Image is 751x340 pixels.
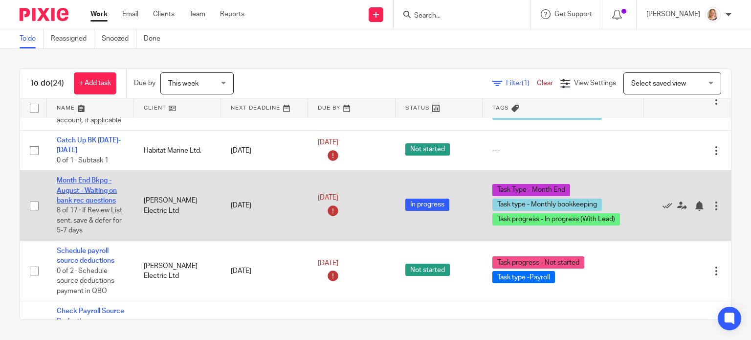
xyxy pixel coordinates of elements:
span: (24) [50,79,64,87]
a: To do [20,29,44,48]
span: Task progress - Not started [492,256,584,269]
span: Task type -Payroll [492,271,555,283]
h1: To do [30,78,64,89]
span: This week [168,80,199,87]
a: Work [90,9,108,19]
td: [PERSON_NAME] Electric Ltd [134,241,221,301]
span: In progress [405,199,449,211]
td: [PERSON_NAME] Electric Ltd [134,171,221,241]
td: [DATE] [221,171,308,241]
span: [DATE] [318,260,338,267]
a: Done [144,29,168,48]
img: Screenshot%202025-09-16%20114050.png [705,7,721,23]
a: Catch Up BK [DATE]-[DATE] [57,137,121,154]
a: Email [122,9,138,19]
a: Mark as done [663,201,677,210]
a: Reports [220,9,244,19]
a: + Add task [74,72,116,94]
a: Schedule payroll source deductions [57,248,114,264]
span: Task progress - In progress (With Lead) [492,213,620,226]
p: Due by [134,78,155,88]
span: Get Support [554,11,592,18]
div: --- [492,146,634,156]
span: [DATE] [318,139,338,146]
span: 8 of 17 · If Review List sent, save & defer for 5-7 days [57,207,122,234]
img: Pixie [20,8,68,21]
a: Clear [537,80,553,87]
input: Search [413,12,501,21]
a: Reassigned [51,29,94,48]
span: View Settings [574,80,616,87]
a: Check Payroll Source Deductions [57,308,124,324]
span: [DATE] [318,195,338,202]
td: Habitat Marine Ltd. [134,131,221,171]
a: Team [189,9,205,19]
span: Task Type - Month End [492,184,570,196]
span: Task type - Monthly bookkeeping [492,199,602,211]
span: 0 of 1 · Subtask 1 [57,157,109,164]
span: Not started [405,143,450,156]
span: (1) [522,80,530,87]
td: [DATE] [221,241,308,301]
a: Month End Bkpg - August - Waiting on bank rec questions [57,177,117,204]
a: Snoozed [102,29,136,48]
p: [PERSON_NAME] [646,9,700,19]
span: Select saved view [631,80,686,87]
span: Not started [405,264,450,276]
span: 6 of 17 · Post Sales / Reconcile Clearing account, if applicable [57,97,121,124]
span: Tags [492,105,509,111]
span: 0 of 2 · Schedule source deductions payment in QBO [57,268,114,295]
span: Filter [506,80,537,87]
a: Clients [153,9,175,19]
td: [DATE] [221,131,308,171]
